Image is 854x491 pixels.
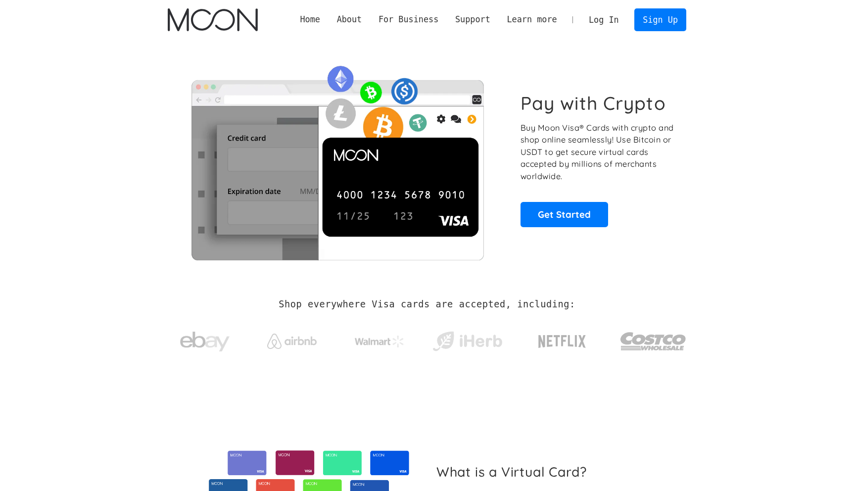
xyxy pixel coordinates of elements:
p: Buy Moon Visa® Cards with crypto and shop online seamlessly! Use Bitcoin or USDT to get secure vi... [521,122,675,183]
h2: What is a Virtual Card? [436,464,678,480]
img: Moon Logo [168,8,257,31]
h2: Shop everywhere Visa cards are accepted, including: [279,299,575,310]
a: Netflix [518,319,607,359]
div: For Business [370,13,447,26]
img: Costco [620,323,686,360]
a: Log In [580,9,627,31]
div: For Business [379,13,438,26]
a: home [168,8,257,31]
div: Learn more [507,13,557,26]
a: iHerb [430,319,504,359]
a: Airbnb [255,324,329,354]
img: iHerb [430,329,504,354]
a: Sign Up [634,8,686,31]
div: Support [455,13,490,26]
a: Walmart [343,326,417,352]
img: Airbnb [267,334,317,349]
img: ebay [180,326,230,357]
a: Get Started [521,202,608,227]
a: ebay [168,316,241,362]
div: Learn more [499,13,566,26]
a: Home [292,13,329,26]
a: Costco [620,313,686,365]
h1: Pay with Crypto [521,92,666,114]
img: Moon Cards let you spend your crypto anywhere Visa is accepted. [168,59,507,260]
div: About [329,13,370,26]
div: About [337,13,362,26]
img: Netflix [537,329,587,354]
img: Walmart [355,336,404,347]
div: Support [447,13,498,26]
